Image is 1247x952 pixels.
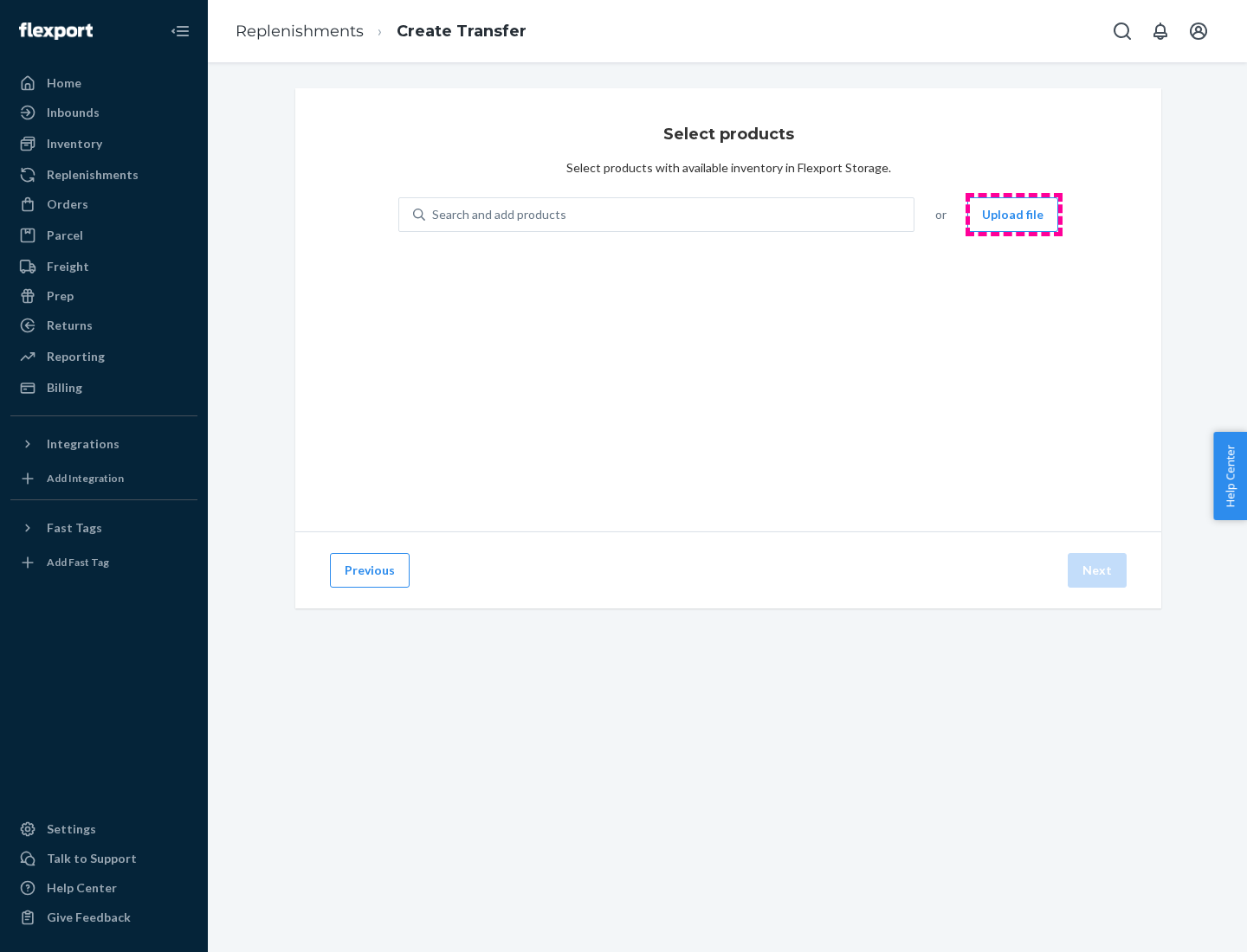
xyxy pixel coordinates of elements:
a: Billing [10,374,197,402]
a: Add Fast Tag [10,549,197,576]
h3: Select products [663,123,794,145]
a: Add Integration [10,465,197,492]
div: Help Center [47,879,117,897]
a: Reporting [10,343,197,370]
div: Freight [47,258,89,275]
button: Previous [330,553,410,588]
div: Fast Tags [47,519,102,537]
div: Talk to Support [47,850,137,867]
div: Parcel [47,227,83,244]
button: Open Search Box [1105,14,1140,48]
button: Integrations [10,430,197,458]
img: Flexport logo [19,23,93,40]
button: Next [1068,553,1127,588]
div: Give Feedback [47,909,131,926]
a: Parcel [10,222,197,249]
button: Give Feedback [10,904,197,931]
div: Replenishments [47,166,139,183]
div: Settings [47,820,96,838]
button: Upload file [967,197,1058,232]
div: Reporting [47,348,105,365]
span: or [935,206,947,223]
ol: breadcrumbs [222,6,540,57]
div: Integrations [47,435,120,453]
div: Inventory [47,135,102,152]
button: Open notifications [1143,14,1178,48]
div: Inbounds [47,104,100,121]
a: Help Center [10,874,197,902]
button: Open account menu [1181,14,1216,48]
div: Add Integration [47,471,124,486]
div: Select products with available inventory in Flexport Storage. [566,159,891,177]
div: Search and add products [432,206,566,223]
div: Orders [47,196,88,213]
div: Billing [47,379,82,396]
button: Help Center [1213,432,1247,520]
a: Inbounds [10,99,197,126]
a: Orders [10,190,197,218]
a: Freight [10,253,197,280]
div: Home [47,74,81,92]
a: Create Transfer [397,22,527,41]
div: Add Fast Tag [47,555,109,569]
button: Close Navigation [163,14,197,48]
button: Fast Tags [10,514,197,542]
a: Returns [10,312,197,339]
div: Prep [47,287,74,305]
a: Talk to Support [10,845,197,872]
a: Settings [10,815,197,843]
a: Prep [10,282,197,310]
a: Inventory [10,130,197,158]
a: Replenishments [10,161,197,189]
a: Home [10,69,197,97]
div: Returns [47,317,93,334]
a: Replenishments [236,22,364,41]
